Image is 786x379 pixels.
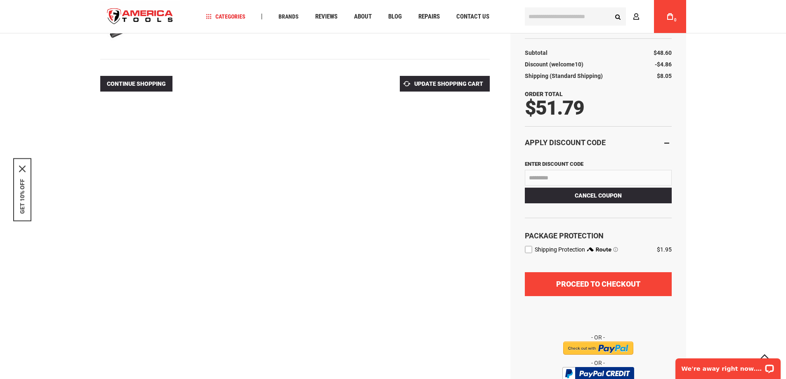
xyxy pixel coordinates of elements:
span: Brands [279,14,299,19]
a: Repairs [415,11,444,22]
a: Contact Us [453,11,493,22]
span: Shipping [525,73,548,79]
span: $48.60 [654,49,672,56]
span: Update Shopping Cart [414,80,483,87]
th: Subtotal [525,47,552,59]
span: 0 [674,18,677,22]
span: Enter discount code [525,161,583,167]
a: Reviews [312,11,341,22]
a: store logo [100,1,180,32]
span: $51.79 [525,96,584,120]
span: $8.05 [657,73,672,79]
span: Contact Us [456,14,489,20]
button: Close [19,165,26,172]
strong: Order Total [525,91,563,97]
button: Cancel Coupon [525,188,672,203]
button: Update Shopping Cart [400,76,490,92]
iframe: PayPal Message 1 [525,304,672,313]
span: About [354,14,372,20]
span: Proceed to Checkout [556,280,640,288]
div: $1.95 [657,245,672,254]
span: -$4.86 [655,61,672,68]
iframe: LiveChat chat widget [670,353,786,379]
button: Proceed to Checkout [525,272,672,296]
span: Categories [206,14,245,19]
a: Blog [385,11,406,22]
svg: close icon [19,165,26,172]
span: Cancel Coupon [575,192,622,199]
span: Discount (welcome10) [525,61,583,68]
span: Learn more [613,247,618,252]
span: Reviews [315,14,338,20]
strong: Apply Discount Code [525,138,606,147]
div: Package Protection [525,231,672,241]
span: Repairs [418,14,440,20]
a: Brands [275,11,302,22]
span: (Standard Shipping) [550,73,603,79]
div: route shipping protection selector element [525,241,672,254]
button: GET 10% OFF [19,179,26,214]
a: About [350,11,375,22]
a: Continue Shopping [100,76,172,92]
span: Continue Shopping [107,80,166,87]
span: Shipping Protection [535,246,585,253]
button: Search [610,9,626,24]
img: America Tools [100,1,180,32]
a: Categories [202,11,249,22]
span: Blog [388,14,402,20]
